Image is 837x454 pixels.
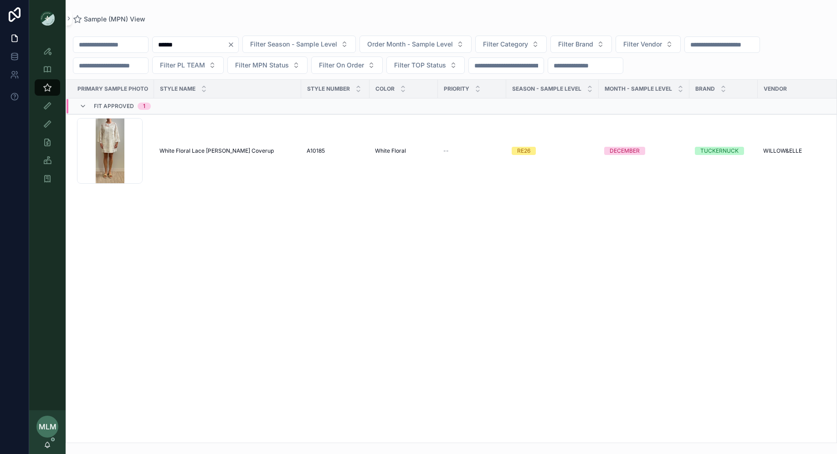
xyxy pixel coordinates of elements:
[386,57,465,74] button: Select Button
[375,147,432,155] a: White Floral
[94,103,134,110] span: Fit Approved
[763,147,802,155] span: WILLOW&ELLE
[517,147,530,155] div: RE26
[227,41,238,48] button: Clear
[616,36,681,53] button: Select Button
[159,147,296,155] a: White Floral Lace [PERSON_NAME] Coverup
[307,85,350,93] span: Style Number
[375,85,395,93] span: Color
[319,61,364,70] span: Filter On Order
[160,85,195,93] span: Style Name
[394,61,446,70] span: Filter TOP Status
[242,36,356,53] button: Select Button
[695,85,715,93] span: Brand
[375,147,406,155] span: White Floral
[558,40,593,49] span: Filter Brand
[700,147,739,155] div: TUCKERNUCK
[367,40,453,49] span: Order Month - Sample Level
[605,85,672,93] span: MONTH - SAMPLE LEVEL
[160,61,205,70] span: Filter PL TEAM
[695,147,752,155] a: TUCKERNUCK
[40,11,55,26] img: App logo
[444,85,469,93] span: PRIORITY
[512,147,593,155] a: RE26
[443,147,449,155] span: --
[359,36,472,53] button: Select Button
[307,147,325,155] span: A10185
[604,147,684,155] a: DECEMBER
[84,15,145,24] span: Sample (MPN) View
[512,85,581,93] span: Season - Sample Level
[73,15,145,24] a: Sample (MPN) View
[610,147,640,155] div: DECEMBER
[311,57,383,74] button: Select Button
[475,36,547,53] button: Select Button
[29,36,66,199] div: scrollable content
[227,57,308,74] button: Select Button
[307,147,364,155] a: A10185
[39,421,56,432] span: MLM
[764,85,787,93] span: Vendor
[152,57,224,74] button: Select Button
[143,103,145,110] div: 1
[550,36,612,53] button: Select Button
[483,40,528,49] span: Filter Category
[443,147,501,155] a: --
[77,85,148,93] span: PRIMARY SAMPLE PHOTO
[623,40,662,49] span: Filter Vendor
[250,40,337,49] span: Filter Season - Sample Level
[235,61,289,70] span: Filter MPN Status
[159,147,274,155] span: White Floral Lace [PERSON_NAME] Coverup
